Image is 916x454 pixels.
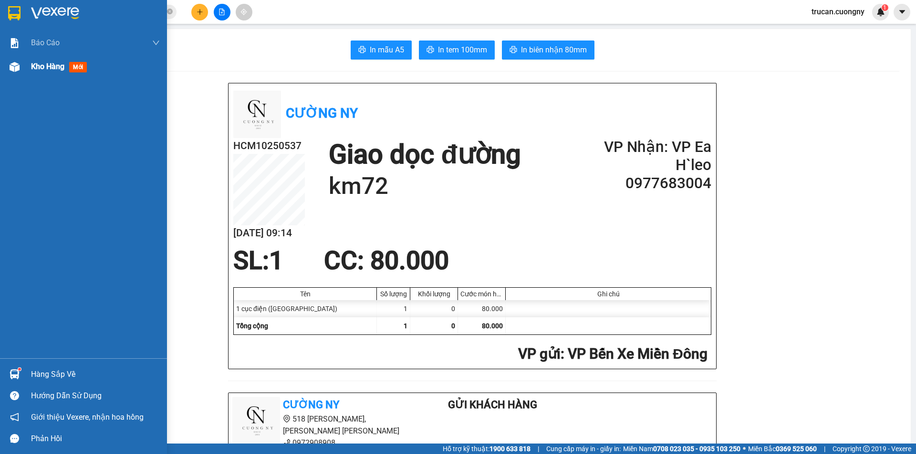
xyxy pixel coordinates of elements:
button: printerIn biên nhận 80mm [502,40,594,60]
button: printerIn tem 100mm [419,40,495,60]
div: Ghi chú [508,290,708,298]
div: Hàng sắp về [31,367,160,382]
span: 0 [451,322,455,330]
div: 0 [410,300,458,317]
span: mới [69,62,87,72]
img: warehouse-icon [10,62,20,72]
span: 1 [269,246,283,275]
img: logo.jpg [233,91,281,138]
strong: 1900 633 818 [489,445,531,453]
span: printer [510,46,517,55]
span: down [152,39,160,47]
h2: : VP Bến Xe Miền Đông [233,344,708,364]
span: | [824,444,825,454]
span: close-circle [167,9,173,14]
img: solution-icon [10,38,20,48]
button: plus [191,4,208,20]
li: 0972908908 [232,437,410,449]
h2: [DATE] 09:14 [233,225,305,241]
h2: VP Nhận: VP Ea H`leo [597,138,711,174]
span: Báo cáo [31,37,60,49]
span: Gửi: [8,9,23,19]
img: logo-vxr [8,6,21,20]
span: Cung cấp máy in - giấy in: [546,444,621,454]
span: printer [358,46,366,55]
span: In mẫu A5 [370,44,404,56]
span: trucan.cuongny [804,6,872,18]
span: 1 [883,4,886,11]
div: Phản hồi [31,432,160,446]
b: Cường Ny [283,399,339,411]
span: SL: [233,246,269,275]
div: 80.000 [458,300,506,317]
div: Số lượng [379,290,407,298]
button: aim [236,4,252,20]
li: 518 [PERSON_NAME], [PERSON_NAME] [PERSON_NAME] [232,413,410,437]
span: CC : [67,69,80,79]
strong: 0369 525 060 [776,445,817,453]
span: 1 [404,322,407,330]
span: Miền Bắc [748,444,817,454]
h2: HCM10250537 [233,138,305,154]
div: 1 cục điện ([GEOGRAPHIC_DATA]) [234,300,377,317]
img: icon-new-feature [876,8,885,16]
sup: 1 [882,4,888,11]
span: close-circle [167,8,173,17]
sup: 1 [18,368,21,371]
b: Cường Ny [286,105,358,121]
img: logo.jpg [232,397,280,444]
span: aim [240,9,247,15]
div: 80.000 [67,67,136,80]
span: caret-down [898,8,906,16]
span: message [10,434,19,443]
span: In tem 100mm [438,44,487,56]
span: question-circle [10,391,19,400]
span: km72 [82,44,118,61]
span: Kho hàng [31,62,64,71]
img: warehouse-icon [10,369,20,379]
b: Gửi khách hàng [448,399,537,411]
span: ⚪️ [743,447,746,451]
h1: Giao dọc đường [329,138,520,171]
h1: km72 [329,171,520,202]
span: Giới thiệu Vexere, nhận hoa hồng [31,411,144,423]
span: 80.000 [482,322,503,330]
span: | [538,444,539,454]
span: Tổng cộng [236,322,268,330]
span: In biên nhận 80mm [521,44,587,56]
span: printer [427,46,434,55]
h2: 0977683004 [597,174,711,192]
div: Khối lượng [413,290,455,298]
span: Hỗ trợ kỹ thuật: [443,444,531,454]
span: phone [283,439,291,446]
span: copyright [863,445,870,452]
div: 0977683004 [68,31,135,44]
div: VP Ea H`leo [68,8,135,31]
span: Nhận: [68,9,91,19]
span: notification [10,413,19,422]
span: DĐ: [68,50,82,60]
button: file-add [214,4,230,20]
span: environment [283,415,291,423]
span: VP gửi [518,345,561,362]
button: printerIn mẫu A5 [351,40,412,60]
strong: 0708 023 035 - 0935 103 250 [653,445,740,453]
button: caret-down [894,4,910,20]
div: CC : 80.000 [318,246,455,275]
span: Miền Nam [623,444,740,454]
span: file-add [219,9,225,15]
div: Hướng dẫn sử dụng [31,389,160,403]
div: Cước món hàng [460,290,503,298]
div: 1 [377,300,410,317]
div: Tên [236,290,374,298]
div: VP Bến Xe Miền Đông [8,8,62,42]
span: plus [197,9,203,15]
